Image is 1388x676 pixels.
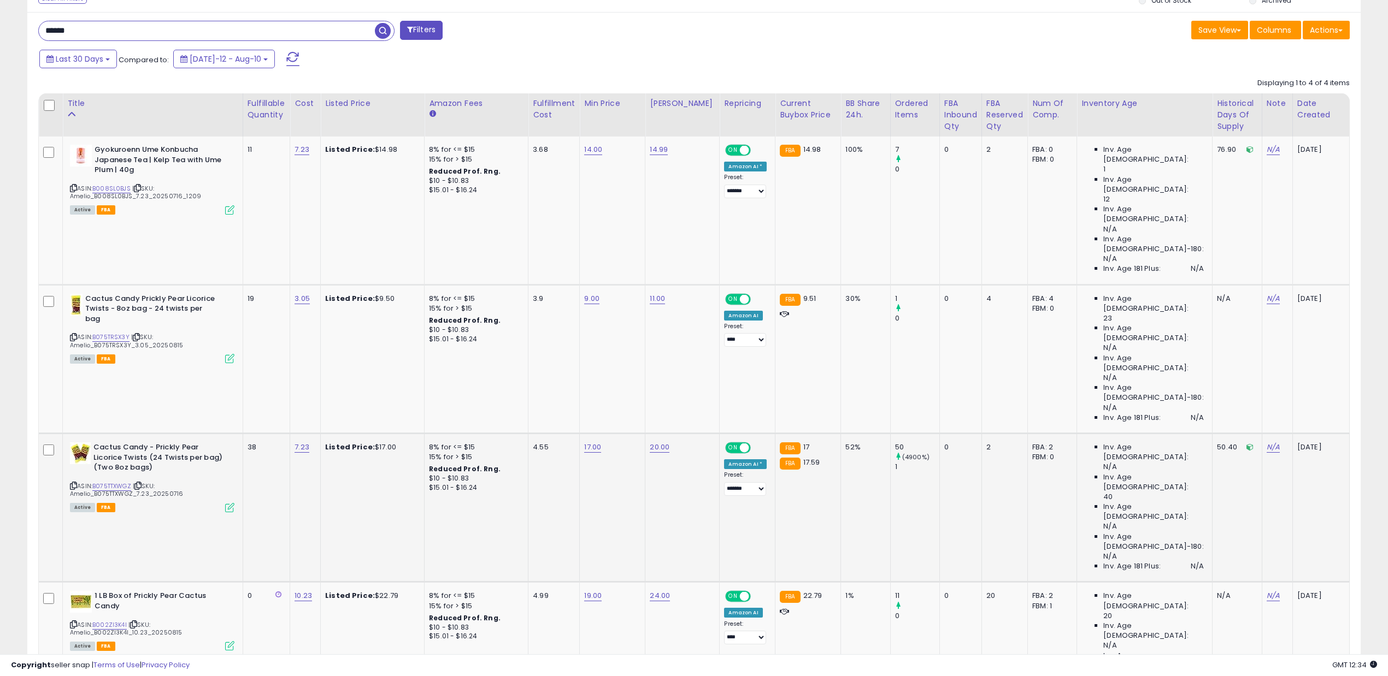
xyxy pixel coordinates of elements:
[93,442,226,476] b: Cactus Candy - Prickly Pear Licorice Twists (24 Twists per bag) (Two 8oz bags)
[325,145,416,155] div: $14.98
[1103,561,1161,571] span: Inv. Age 181 Plus:
[749,592,767,601] span: OFF
[248,294,282,304] div: 19
[533,591,571,601] div: 4.99
[70,145,234,214] div: ASIN:
[429,483,520,493] div: $15.01 - $16.24
[1081,98,1208,109] div: Inventory Age
[749,443,767,453] span: OFF
[429,316,501,325] b: Reduced Prof. Rng.
[1032,155,1068,164] div: FBM: 0
[650,98,715,109] div: [PERSON_NAME]
[39,50,117,68] button: Last 30 Days
[85,294,218,327] b: Cactus Candy Prickly Pear Licorice Twists - 8oz bag - 24 twists per bag
[1297,98,1345,121] div: Date Created
[325,590,375,601] b: Listed Price:
[70,294,83,316] img: 41R0jfCmJJL._SL40_.jpg
[70,205,95,215] span: All listings currently available for purchase on Amazon
[295,590,312,601] a: 10.23
[584,293,599,304] a: 9.00
[724,174,767,198] div: Preset:
[986,591,1019,601] div: 20
[1103,145,1204,164] span: Inv. Age [DEMOGRAPHIC_DATA]:
[119,55,169,65] span: Compared to:
[95,591,227,614] b: 1 LB Box of Prickly Pear Cactus Candy
[429,98,524,109] div: Amazon Fees
[1267,98,1288,109] div: Note
[1267,144,1280,155] a: N/A
[1103,521,1116,531] span: N/A
[895,145,939,155] div: 7
[429,294,520,304] div: 8% for <= $15
[533,442,571,452] div: 4.55
[1257,25,1291,35] span: Columns
[1032,591,1068,601] div: FBA: 2
[1103,323,1204,343] span: Inv. Age [DEMOGRAPHIC_DATA]:
[895,462,939,472] div: 1
[895,591,939,601] div: 11
[429,452,520,462] div: 15% for > $15
[944,442,973,452] div: 0
[1103,164,1105,174] span: 1
[845,145,881,155] div: 100%
[650,442,669,453] a: 20.00
[1297,591,1341,601] div: [DATE]
[56,54,103,64] span: Last 30 Days
[295,293,310,304] a: 3.05
[986,442,1019,452] div: 2
[845,294,881,304] div: 30%
[1303,21,1350,39] button: Actions
[1103,532,1204,552] span: Inv. Age [DEMOGRAPHIC_DATA]-180:
[1032,304,1068,313] div: FBM: 0
[1032,98,1072,121] div: Num of Comp.
[803,590,822,601] span: 22.79
[780,145,800,157] small: FBA
[1103,591,1204,610] span: Inv. Age [DEMOGRAPHIC_DATA]:
[780,294,800,306] small: FBA
[295,98,316,109] div: Cost
[429,109,436,119] small: Amazon Fees.
[429,335,520,344] div: $15.01 - $16.24
[845,442,881,452] div: 52%
[895,98,935,121] div: Ordered Items
[650,293,665,304] a: 11.00
[92,333,130,342] a: B075TRSX3Y
[97,642,115,651] span: FBA
[97,354,115,364] span: FBA
[1103,194,1110,204] span: 12
[1217,145,1254,155] div: 76.90
[325,294,416,304] div: $9.50
[650,144,668,155] a: 14.99
[1103,611,1112,621] span: 20
[727,146,740,155] span: ON
[70,620,182,637] span: | SKU: Amelio_B002ZI3K4I_10.23_20250815
[1103,403,1116,413] span: N/A
[803,144,821,155] span: 14.98
[895,611,939,621] div: 0
[1217,591,1254,601] div: N/A
[724,311,762,321] div: Amazon AI
[584,442,601,453] a: 17.00
[429,474,520,483] div: $10 - $10.83
[325,591,416,601] div: $22.79
[429,176,520,186] div: $10 - $10.83
[295,144,309,155] a: 7.23
[429,464,501,473] b: Reduced Prof. Rng.
[70,591,92,613] img: 51tIm0KtQ4L._SL40_.jpg
[248,98,286,121] div: Fulfillable Quantity
[1103,294,1204,313] span: Inv. Age [DEMOGRAPHIC_DATA]:
[944,294,973,304] div: 0
[173,50,275,68] button: [DATE]-12 - Aug-10
[533,98,575,121] div: Fulfillment Cost
[1032,452,1068,462] div: FBM: 0
[429,632,520,641] div: $15.01 - $16.24
[70,442,91,464] img: 511CNItk+7L._SL40_.jpg
[429,613,501,622] b: Reduced Prof. Rng.
[429,591,520,601] div: 8% for <= $15
[1103,492,1113,502] span: 40
[1032,145,1068,155] div: FBA: 0
[400,21,443,40] button: Filters
[1103,254,1116,264] span: N/A
[325,442,416,452] div: $17.00
[780,442,800,454] small: FBA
